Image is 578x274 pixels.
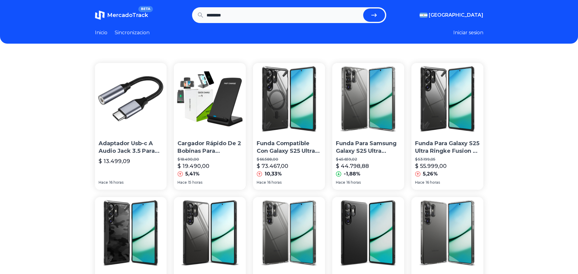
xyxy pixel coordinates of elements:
[177,162,209,170] p: $ 19.490,00
[115,29,150,36] a: Sincronizacion
[415,140,480,155] p: Funda Para Galaxy S25 Ultra Ringke Fusion X Black Protectora
[253,63,325,135] img: Funda Compatible Con Galaxy S25 Ultra Ringke Fusion X Magnet
[336,180,345,185] span: Hace
[336,157,401,162] p: $ 45.659,02
[257,157,321,162] p: $ 66.588,00
[332,63,404,190] a: Funda Para Samsung Galaxy S25 Ultra Ringke Fusion ClearFunda Para Samsung Galaxy S25 Ultra Ringke...
[344,170,360,178] p: -1,88%
[95,197,167,269] img: Funda Para Galaxy S25 Ultra Ringke Fusion X Design Protector
[423,170,438,178] p: 5,26%
[332,197,404,269] img: Funda Para Galaxy S25 Ultra Ringke Onyx Black Protectora
[453,29,483,36] button: Iniciar sesion
[257,162,288,170] p: $ 73.467,00
[411,63,483,135] img: Funda Para Galaxy S25 Ultra Ringke Fusion X Black Protectora
[95,10,105,20] img: MercadoTrack
[174,63,246,190] a: Cargador Rápido De 2 Bobinas Para Samsung S23 S24 S25 UltraCargador Rápido De 2 Bobinas Para Sams...
[95,63,167,190] a: Adaptador Usb-c A Audio Jack 3.5 Para Samsung S24 S25 UltraAdaptador Usb-c A Audio Jack 3.5 Para ...
[415,162,447,170] p: $ 55.999,00
[95,29,107,36] a: Inicio
[346,180,361,185] span: 16 horas
[188,180,202,185] span: 15 horas
[109,180,123,185] span: 16 horas
[99,180,108,185] span: Hace
[332,63,404,135] img: Funda Para Samsung Galaxy S25 Ultra Ringke Fusion Clear
[265,170,282,178] p: 10,33%
[177,140,242,155] p: Cargador Rápido De 2 Bobinas Para Samsung S23 S24 S25 Ultra
[253,63,325,190] a: Funda Compatible Con Galaxy S25 Ultra Ringke Fusion X MagnetFunda Compatible Con Galaxy S25 Ultra...
[336,162,369,170] p: $ 44.798,88
[174,197,246,269] img: Funda Para Galaxy S25 Ultra Ringke Fusion Bold Protectora
[185,170,200,178] p: 5,41%
[257,140,321,155] p: Funda Compatible Con Galaxy S25 Ultra Ringke Fusion X Magnet
[429,12,483,19] span: [GEOGRAPHIC_DATA]
[415,157,480,162] p: $ 53.199,05
[336,140,401,155] p: Funda Para Samsung Galaxy S25 Ultra Ringke Fusion Clear
[95,10,148,20] a: MercadoTrackBETA
[138,6,153,12] span: BETA
[426,180,440,185] span: 16 horas
[174,63,246,135] img: Cargador Rápido De 2 Bobinas Para Samsung S23 S24 S25 Ultra
[99,140,163,155] p: Adaptador Usb-c A Audio Jack 3.5 Para Samsung S24 S25 Ultra
[177,180,187,185] span: Hace
[257,180,266,185] span: Hace
[177,157,242,162] p: $ 18.490,00
[107,12,148,18] span: MercadoTrack
[95,63,167,135] img: Adaptador Usb-c A Audio Jack 3.5 Para Samsung S24 S25 Ultra
[267,180,282,185] span: 16 horas
[99,157,130,165] p: $ 13.499,09
[253,197,325,269] img: Funda Para Galaxy S25 Ultra Ringke Fusion Clear Resistente
[411,197,483,269] img: Funda Para Galaxy S25 Ultra Ringke Fusion Matte Clear Protec
[415,180,424,185] span: Hace
[411,63,483,190] a: Funda Para Galaxy S25 Ultra Ringke Fusion X Black ProtectoraFunda Para Galaxy S25 Ultra Ringke Fu...
[420,12,483,19] button: [GEOGRAPHIC_DATA]
[420,13,428,18] img: Argentina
